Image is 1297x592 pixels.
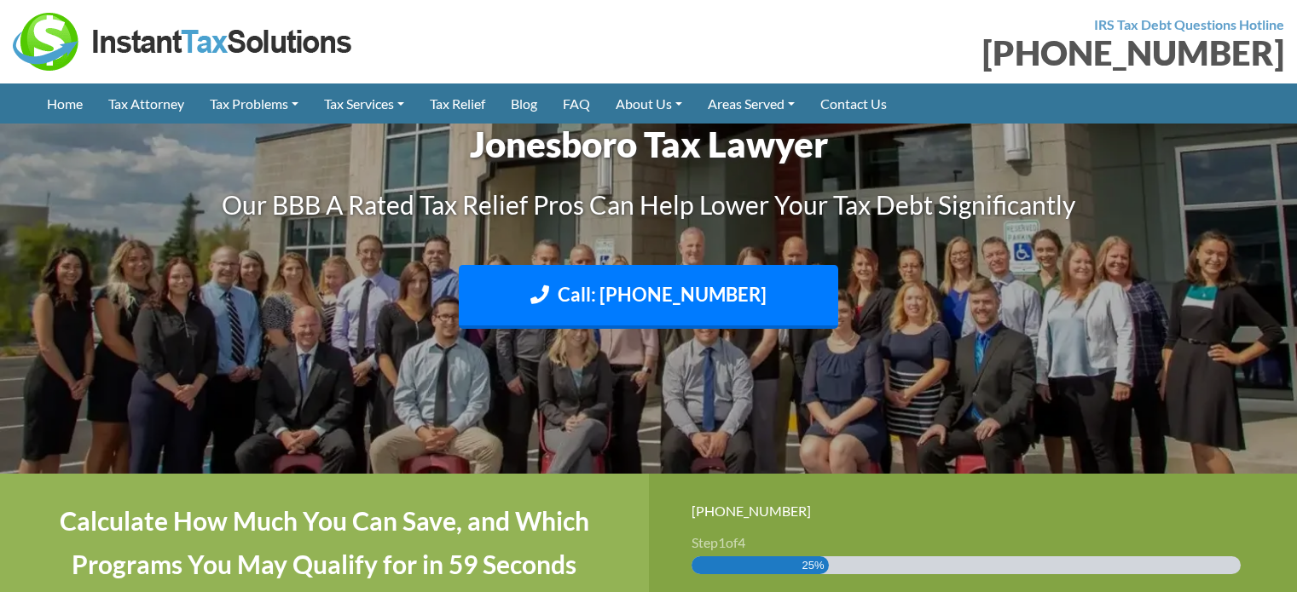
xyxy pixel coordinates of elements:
a: About Us [603,83,695,124]
span: 25% [802,556,825,574]
h3: Our BBB A Rated Tax Relief Pros Can Help Lower Your Tax Debt Significantly [176,187,1122,222]
a: Instant Tax Solutions Logo [13,32,354,48]
a: Call: [PHONE_NUMBER] [459,265,838,329]
img: Instant Tax Solutions Logo [13,13,354,71]
h3: Step of [692,536,1255,549]
div: [PHONE_NUMBER] [662,36,1285,70]
h1: Jonesboro Tax Lawyer [176,119,1122,170]
div: [PHONE_NUMBER] [692,499,1255,522]
a: Tax Problems [197,83,311,124]
a: Areas Served [695,83,808,124]
span: 4 [738,534,745,550]
a: Tax Services [311,83,417,124]
a: Contact Us [808,83,900,124]
strong: IRS Tax Debt Questions Hotline [1094,16,1284,32]
a: Tax Attorney [96,83,197,124]
a: Home [34,83,96,124]
a: FAQ [550,83,603,124]
a: Blog [498,83,550,124]
a: Tax Relief [417,83,498,124]
span: 1 [718,534,726,550]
